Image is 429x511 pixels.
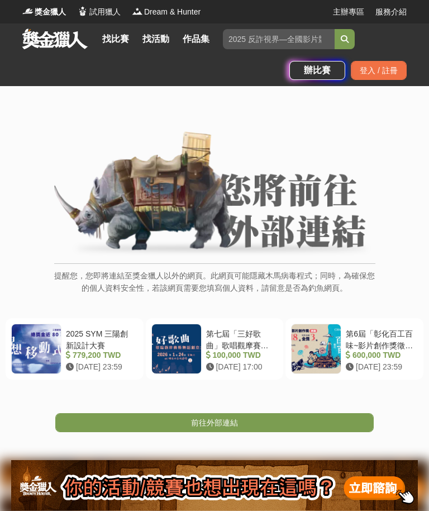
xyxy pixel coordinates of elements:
a: 找活動 [138,31,174,47]
a: 2025 SYM 三陽創新設計大賽 779,200 TWD [DATE] 23:59 [6,318,144,380]
div: 100,000 TWD [206,349,274,361]
div: 779,200 TWD [66,349,134,361]
img: External Link Banner [54,131,375,258]
div: [DATE] 17:00 [206,361,274,373]
div: 第七屆「三好歌曲」歌唱觀摩賽暨舞蹈創意大賽 [206,328,274,349]
a: LogoDream & Hunter [132,6,201,18]
div: 2025 SYM 三陽創新設計大賽 [66,328,134,349]
a: Logo試用獵人 [77,6,121,18]
a: 第七屆「三好歌曲」歌唱觀摩賽暨舞蹈創意大賽 100,000 TWD [DATE] 17:00 [146,318,284,380]
span: 獎金獵人 [35,6,66,18]
img: Logo [22,6,34,17]
a: 作品集 [178,31,214,47]
p: 提醒您，您即將連結至獎金獵人以外的網頁。此網頁可能隱藏木馬病毒程式；同時，為確保您的個人資料安全性，若該網頁需要您填寫個人資料，請留意是否為釣魚網頁。 [54,269,375,306]
a: 辦比賽 [289,61,345,80]
a: 找比賽 [98,31,134,47]
div: [DATE] 23:59 [66,361,134,373]
span: 前往外部連結 [191,418,238,427]
a: Logo獎金獵人 [22,6,66,18]
img: Logo [132,6,143,17]
span: Dream & Hunter [144,6,201,18]
a: 主辦專區 [333,6,364,18]
a: 服務介紹 [375,6,407,18]
div: 登入 / 註冊 [351,61,407,80]
a: 第6屆「彰化百工百味~影片創作獎徵選」活動 600,000 TWD [DATE] 23:59 [285,318,423,380]
span: 試用獵人 [89,6,121,18]
img: 7a3d231f-c67f-4824-b3f3-907ba2bced73.png [11,460,418,510]
a: 前往外部連結 [55,413,374,432]
input: 2025 反詐視界—全國影片競賽 [223,29,335,49]
div: [DATE] 23:59 [346,361,413,373]
div: 600,000 TWD [346,349,413,361]
img: Logo [77,6,88,17]
div: 第6屆「彰化百工百味~影片創作獎徵選」活動 [346,328,413,349]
